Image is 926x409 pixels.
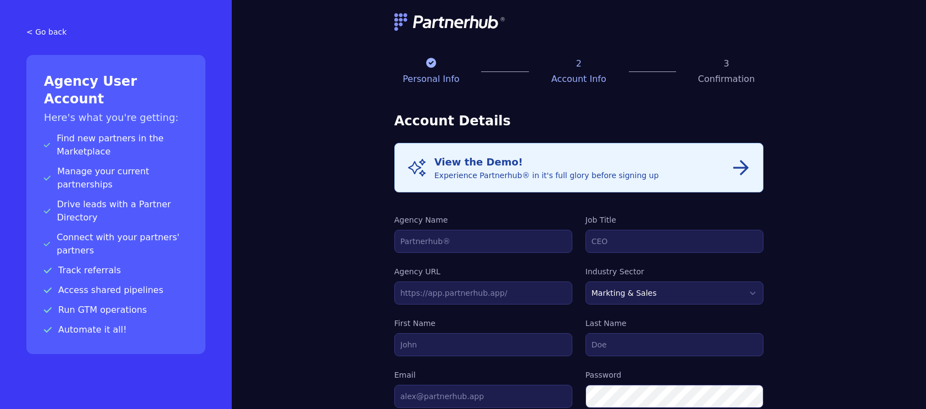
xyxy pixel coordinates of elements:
[44,303,188,317] p: Run GTM operations
[44,110,188,125] h3: Here's what you're getting:
[394,230,572,253] input: Partnerhub®
[394,318,572,329] label: First Name
[585,333,763,356] input: Doe
[44,284,188,297] p: Access shared pipelines
[394,266,572,277] label: Agency URL
[44,198,188,224] p: Drive leads with a Partner Directory
[585,266,763,277] label: Industry Sector
[44,73,188,108] h2: Agency User Account
[394,281,572,305] input: https://app.partnerhub.app/
[542,57,616,70] p: 2
[542,73,616,86] p: Account Info
[394,112,763,130] h3: Account Details
[585,214,763,225] label: Job Title
[689,57,763,70] p: 3
[394,73,468,86] p: Personal Info
[394,214,572,225] label: Agency Name
[394,369,572,380] label: Email
[585,230,763,253] input: CEO
[434,156,523,168] span: View the Demo!
[689,73,763,86] p: Confirmation
[44,132,188,158] p: Find new partners in the Marketplace
[585,369,763,380] label: Password
[394,13,506,31] img: logo
[394,333,572,356] input: John
[44,264,188,277] p: Track referrals
[434,154,659,181] div: Experience Partnerhub® in it's full glory before signing up
[44,323,188,336] p: Automate it all!
[585,318,763,329] label: Last Name
[44,231,188,257] p: Connect with your partners' partners
[394,385,572,408] input: alex@partnerhub.app
[44,165,188,191] p: Manage your current partnerships
[26,26,205,37] a: < Go back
